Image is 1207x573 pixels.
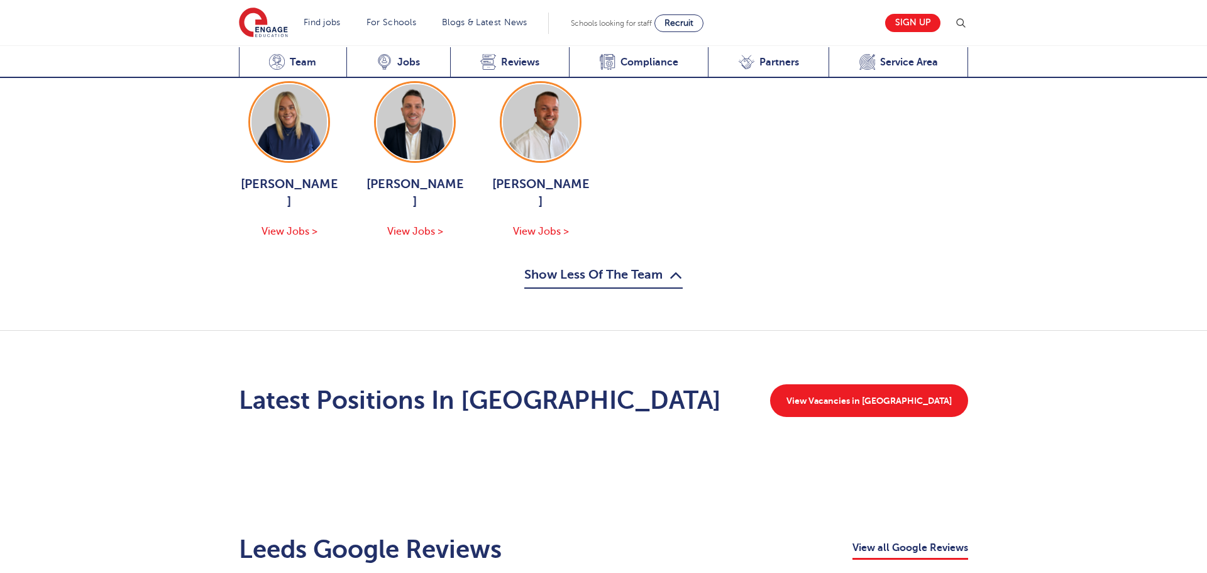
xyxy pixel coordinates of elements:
a: [PERSON_NAME] View Jobs > [365,81,465,240]
span: View Jobs > [387,226,443,237]
a: Blogs & Latest News [442,18,527,27]
span: [PERSON_NAME] [365,175,465,211]
img: Declan Goodman [377,84,453,160]
span: Recruit [664,18,693,28]
span: Team [290,56,316,69]
span: Reviews [501,56,539,69]
h2: Leeds Google Reviews [239,535,502,565]
span: [PERSON_NAME] [239,175,339,211]
img: Hannah Day [251,84,327,160]
a: Reviews [450,47,570,78]
span: Service Area [880,56,938,69]
img: Liam Ffrench [503,84,578,160]
a: Jobs [346,47,450,78]
span: View Jobs > [513,226,569,237]
a: For Schools [367,18,416,27]
span: Partners [759,56,799,69]
a: [PERSON_NAME] View Jobs > [239,81,339,240]
span: Jobs [397,56,420,69]
h2: Latest Positions In [GEOGRAPHIC_DATA] [239,386,721,416]
a: Team [239,47,346,78]
span: [PERSON_NAME] [490,175,591,211]
a: Compliance [569,47,708,78]
img: Engage Education [239,8,288,39]
a: View all Google Reviews [852,540,968,560]
a: Service Area [829,47,968,78]
a: Partners [708,47,829,78]
button: Show Less Of The Team [524,265,683,289]
span: Compliance [620,56,678,69]
a: [PERSON_NAME] View Jobs > [490,81,591,240]
a: View Vacancies in [GEOGRAPHIC_DATA] [770,384,968,417]
a: Recruit [654,14,703,32]
a: Sign up [885,14,940,32]
span: View Jobs > [262,226,317,237]
a: Find jobs [304,18,341,27]
span: Schools looking for staff [571,19,652,28]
